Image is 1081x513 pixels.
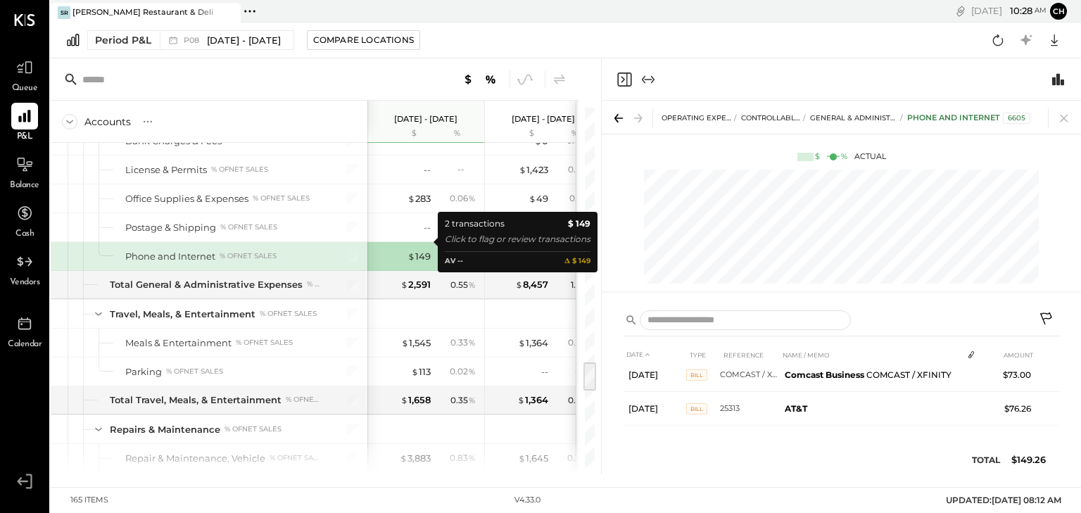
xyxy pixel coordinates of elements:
[518,452,548,465] div: 1,645
[518,452,526,464] span: $
[1,310,49,351] a: Calendar
[12,82,38,95] span: Queue
[568,394,593,407] div: 0.25
[236,338,293,348] div: % of NET SALES
[815,151,820,163] div: $
[623,392,686,426] td: [DATE]
[534,135,542,146] span: $
[514,495,540,506] div: v 4.33.0
[400,278,431,291] div: 2,591
[220,222,277,232] div: % of NET SALES
[10,179,39,192] span: Balance
[568,336,593,349] div: 0.25
[400,393,431,407] div: 1,658
[407,192,431,205] div: 283
[8,338,42,351] span: Calendar
[1050,3,1067,20] button: ch
[779,358,962,392] td: COMCAST / XFINITY
[468,279,476,290] span: %
[552,128,598,139] div: %
[1,103,49,144] a: P&L
[110,423,220,436] div: Repairs & Maintenance
[741,113,841,122] span: CONTROLLABLE EXPENSES
[468,192,476,203] span: %
[424,221,431,234] div: --
[400,452,407,464] span: $
[515,278,548,291] div: 8,457
[616,71,633,88] button: Close panel
[411,365,431,379] div: 113
[110,308,255,321] div: Travel, Meals, & Entertainment
[529,193,536,204] span: $
[58,6,70,19] div: SR
[1,200,49,241] a: Cash
[518,337,526,348] span: $
[400,279,408,290] span: $
[70,495,108,506] div: 165 items
[640,71,657,88] button: Expand panel (e)
[400,394,408,405] span: $
[1004,4,1032,18] span: 10 : 28
[568,217,590,231] b: $ 149
[720,342,779,368] th: REFERENCE
[307,30,420,50] button: Compare Locations
[518,336,548,350] div: 1,364
[125,192,248,205] div: Office Supplies & Expenses
[720,392,779,426] td: 25313
[623,358,686,392] td: [DATE]
[95,33,151,47] div: Period P&L
[220,251,277,261] div: % of NET SALES
[519,163,548,177] div: 1,423
[564,255,590,267] b: 𝚫 $ 149
[407,193,415,204] span: $
[260,309,317,319] div: % of NET SALES
[166,367,223,376] div: % of NET SALES
[450,336,476,349] div: 0.33
[468,365,476,376] span: %
[270,453,320,463] div: % of NET SALES
[954,4,968,18] div: copy link
[541,365,548,379] div: --
[17,131,33,144] span: P&L
[445,255,463,267] div: AV --
[87,30,294,50] button: Period P&L P08[DATE] - [DATE]
[401,336,431,350] div: 1,545
[1003,113,1030,124] div: 6605
[982,358,1037,392] td: $73.00
[211,165,268,175] div: % of NET SALES
[785,369,864,380] b: Comcast Business
[394,114,457,124] p: [DATE] - [DATE]
[519,164,526,175] span: $
[72,7,213,18] div: [PERSON_NAME] Restaurant & Deli
[445,232,590,246] div: Click to flag or review transactions
[411,366,419,377] span: $
[569,192,593,205] div: 0.01
[797,151,886,163] div: Actual
[125,221,216,234] div: Postage & Shipping
[1050,71,1067,88] button: Switch to Chart module
[720,358,779,392] td: COMCAST / XFINITY
[623,342,686,368] th: DATE
[401,337,409,348] span: $
[457,163,476,175] div: --
[571,279,593,291] div: 1.53
[15,228,34,241] span: Cash
[907,113,1030,124] div: Phone and Internet
[468,452,476,463] span: %
[686,342,720,368] th: TYPE
[125,250,215,263] div: Phone and Internet
[517,393,548,407] div: 1,364
[407,251,415,262] span: $
[517,394,525,405] span: $
[400,452,431,465] div: 3,883
[110,393,282,407] div: Total Travel, Meals, & Entertainment
[184,37,203,44] span: P08
[434,128,480,139] div: %
[568,163,593,176] div: 0.26
[225,424,282,434] div: % of NET SALES
[307,279,321,289] div: % of NET SALES
[313,34,414,46] div: Compare Locations
[1,248,49,289] a: Vendors
[374,128,431,139] div: $
[286,395,320,405] div: % of NET SALES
